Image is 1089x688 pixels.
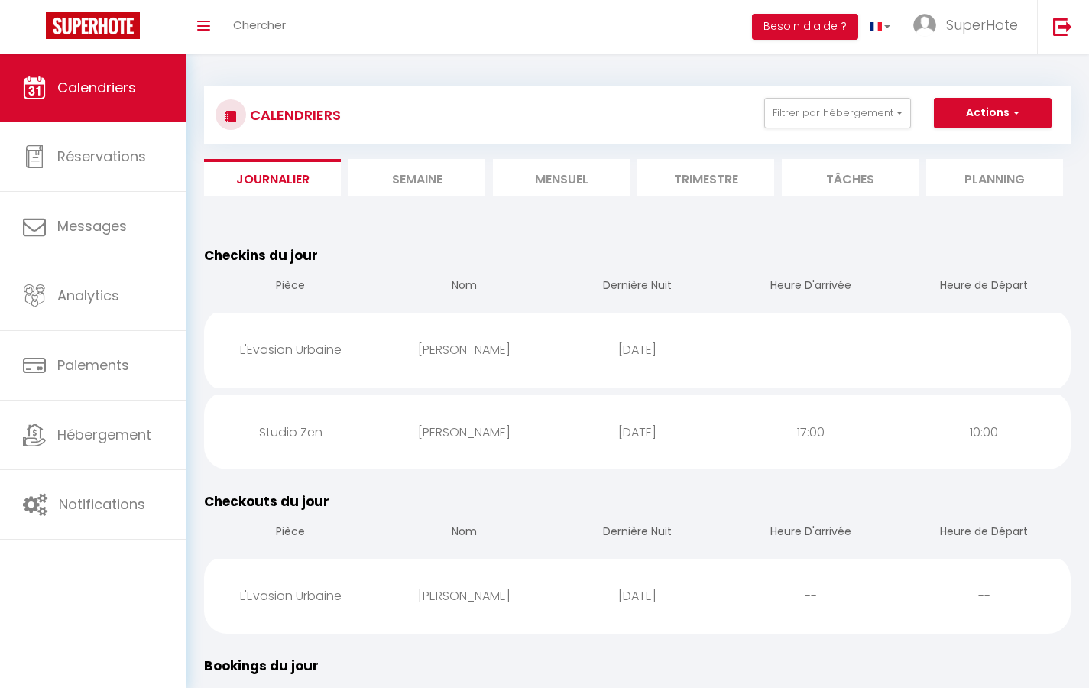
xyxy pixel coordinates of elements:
[926,159,1063,196] li: Planning
[493,159,630,196] li: Mensuel
[348,159,485,196] li: Semaine
[551,511,724,555] th: Dernière Nuit
[897,265,1071,309] th: Heure de Départ
[246,98,341,132] h3: CALENDRIERS
[764,98,911,128] button: Filtrer par hébergement
[204,265,378,309] th: Pièce
[1053,17,1072,36] img: logout
[57,286,119,305] span: Analytics
[12,6,58,52] button: Ouvrir le widget de chat LiveChat
[378,325,551,375] div: [PERSON_NAME]
[724,571,897,621] div: --
[204,159,341,196] li: Journalier
[724,407,897,457] div: 17:00
[204,246,318,264] span: Checkins du jour
[204,407,378,457] div: Studio Zen
[946,15,1018,34] span: SuperHote
[551,265,724,309] th: Dernière Nuit
[897,511,1071,555] th: Heure de Départ
[57,355,129,375] span: Paiements
[57,216,127,235] span: Messages
[204,325,378,375] div: L'Evasion Urbaine
[724,325,897,375] div: --
[378,265,551,309] th: Nom
[551,571,724,621] div: [DATE]
[724,265,897,309] th: Heure D'arrivée
[378,511,551,555] th: Nom
[378,407,551,457] div: [PERSON_NAME]
[204,492,329,511] span: Checkouts du jour
[752,14,858,40] button: Besoin d'aide ?
[204,511,378,555] th: Pièce
[551,407,724,457] div: [DATE]
[782,159,919,196] li: Tâches
[378,571,551,621] div: [PERSON_NAME]
[204,657,319,675] span: Bookings du jour
[897,407,1071,457] div: 10:00
[46,12,140,39] img: Super Booking
[57,425,151,444] span: Hébergement
[551,325,724,375] div: [DATE]
[233,17,286,33] span: Chercher
[59,495,145,514] span: Notifications
[934,98,1052,128] button: Actions
[57,78,136,97] span: Calendriers
[637,159,774,196] li: Trimestre
[897,571,1071,621] div: --
[897,325,1071,375] div: --
[204,571,378,621] div: L'Evasion Urbaine
[57,147,146,166] span: Réservations
[913,14,936,37] img: ...
[724,511,897,555] th: Heure D'arrivée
